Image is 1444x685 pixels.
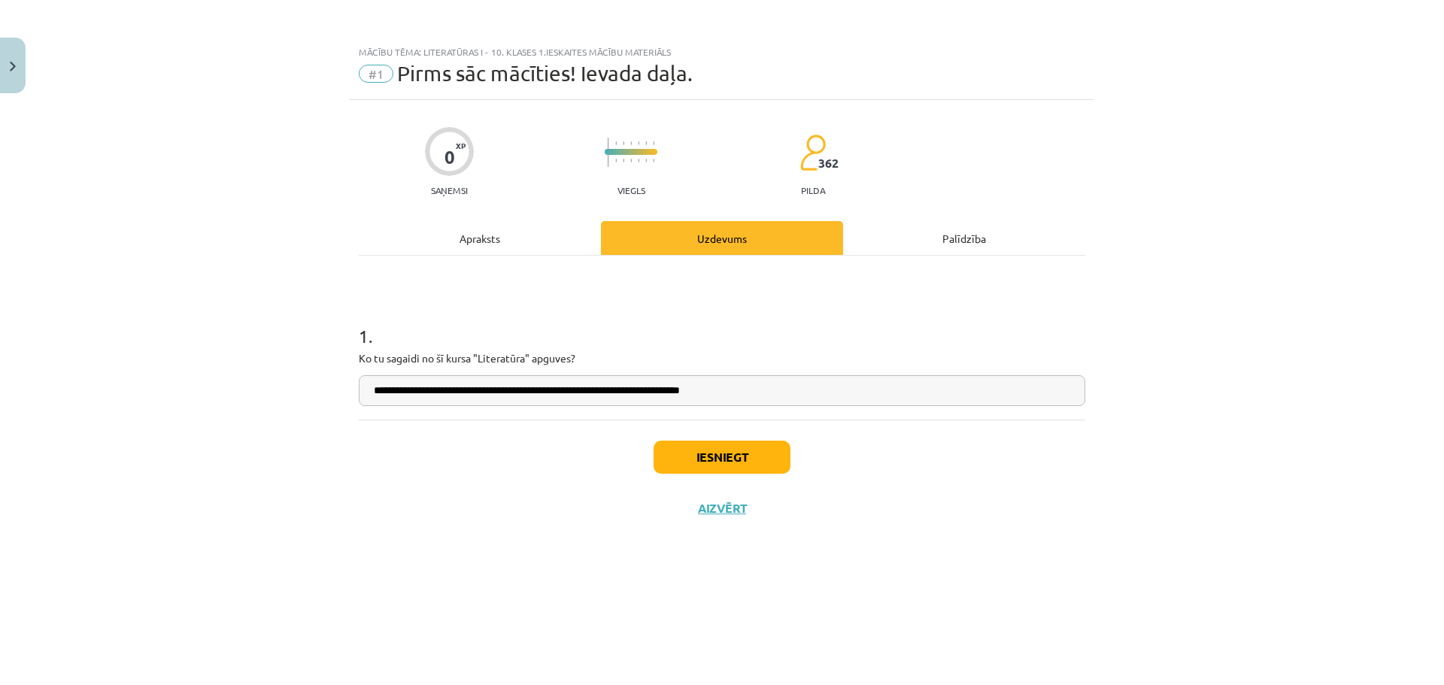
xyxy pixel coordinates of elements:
div: Palīdzība [843,221,1085,255]
img: icon-short-line-57e1e144782c952c97e751825c79c345078a6d821885a25fce030b3d8c18986b.svg [653,159,654,162]
img: icon-short-line-57e1e144782c952c97e751825c79c345078a6d821885a25fce030b3d8c18986b.svg [615,159,617,162]
span: XP [456,141,466,150]
h1: 1 . [359,299,1085,346]
img: icon-short-line-57e1e144782c952c97e751825c79c345078a6d821885a25fce030b3d8c18986b.svg [615,141,617,145]
p: pilda [801,185,825,195]
div: Mācību tēma: Literatūras i - 10. klases 1.ieskaites mācību materiāls [359,47,1085,57]
img: icon-short-line-57e1e144782c952c97e751825c79c345078a6d821885a25fce030b3d8c18986b.svg [638,141,639,145]
button: Iesniegt [654,441,790,474]
img: icon-long-line-d9ea69661e0d244f92f715978eff75569469978d946b2353a9bb055b3ed8787d.svg [608,138,609,167]
div: Apraksts [359,221,601,255]
button: Aizvērt [693,501,751,516]
img: icon-short-line-57e1e144782c952c97e751825c79c345078a6d821885a25fce030b3d8c18986b.svg [638,159,639,162]
img: icon-short-line-57e1e144782c952c97e751825c79c345078a6d821885a25fce030b3d8c18986b.svg [630,159,632,162]
span: Pirms sāc mācīties! Ievada daļa. [397,61,693,86]
img: icon-short-line-57e1e144782c952c97e751825c79c345078a6d821885a25fce030b3d8c18986b.svg [653,141,654,145]
span: #1 [359,65,393,83]
span: 362 [818,156,839,170]
div: 0 [444,147,455,168]
img: icon-short-line-57e1e144782c952c97e751825c79c345078a6d821885a25fce030b3d8c18986b.svg [630,141,632,145]
img: icon-close-lesson-0947bae3869378f0d4975bcd49f059093ad1ed9edebbc8119c70593378902aed.svg [10,62,16,71]
img: icon-short-line-57e1e144782c952c97e751825c79c345078a6d821885a25fce030b3d8c18986b.svg [623,141,624,145]
p: Saņemsi [425,185,474,195]
img: icon-short-line-57e1e144782c952c97e751825c79c345078a6d821885a25fce030b3d8c18986b.svg [623,159,624,162]
img: students-c634bb4e5e11cddfef0936a35e636f08e4e9abd3cc4e673bd6f9a4125e45ecb1.svg [799,134,826,171]
img: icon-short-line-57e1e144782c952c97e751825c79c345078a6d821885a25fce030b3d8c18986b.svg [645,159,647,162]
p: Viegls [617,185,645,195]
div: Uzdevums [601,221,843,255]
img: icon-short-line-57e1e144782c952c97e751825c79c345078a6d821885a25fce030b3d8c18986b.svg [645,141,647,145]
p: Ko tu sagaidi no šī kursa "Literatūra" apguves? [359,350,1085,366]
